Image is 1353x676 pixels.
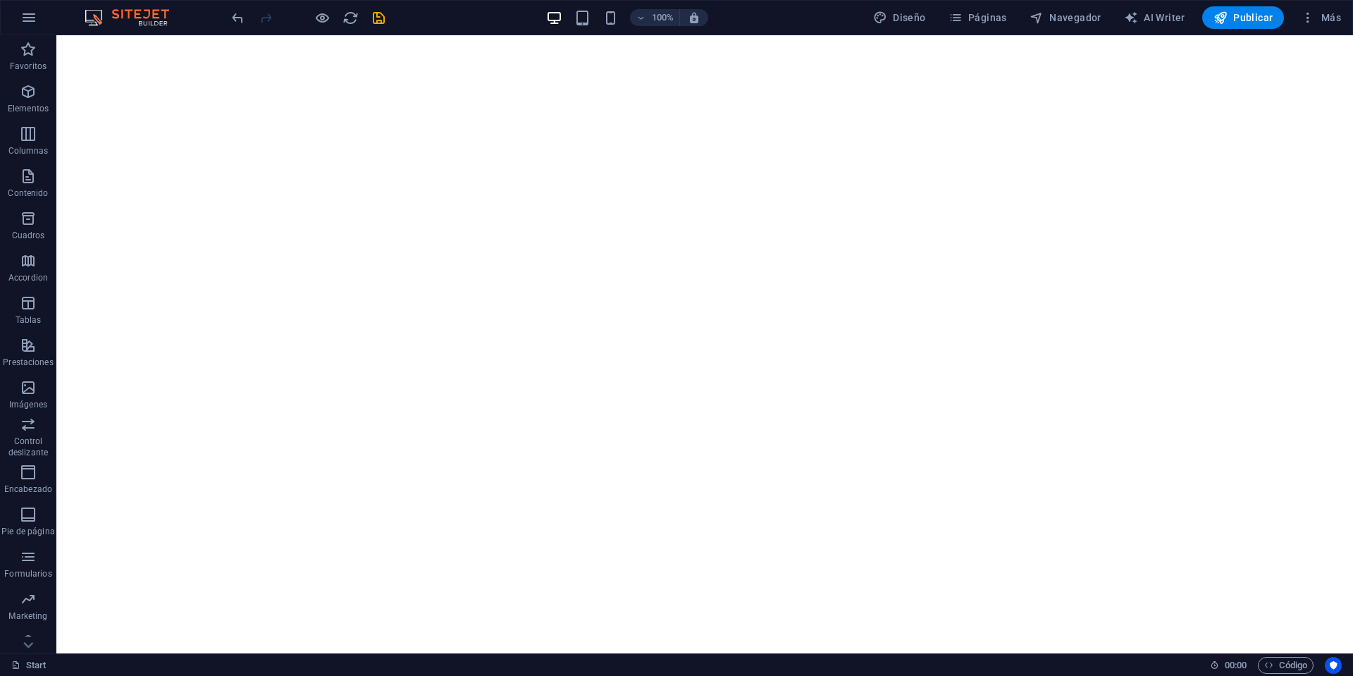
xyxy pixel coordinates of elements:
[1295,6,1347,29] button: Más
[16,314,42,326] p: Tablas
[1301,11,1341,25] span: Más
[688,11,700,24] i: Al redimensionar, ajustar el nivel de zoom automáticamente para ajustarse al dispositivo elegido.
[1202,6,1285,29] button: Publicar
[867,6,932,29] button: Diseño
[4,484,52,495] p: Encabezado
[1213,11,1273,25] span: Publicar
[8,188,48,199] p: Contenido
[1,526,54,537] p: Pie de página
[1264,657,1307,674] span: Código
[12,230,45,241] p: Cuadros
[229,9,246,26] button: undo
[949,11,1007,25] span: Páginas
[1124,11,1185,25] span: AI Writer
[4,568,51,579] p: Formularios
[1210,657,1247,674] h6: Tiempo de la sesión
[8,145,49,156] p: Columnas
[1030,11,1101,25] span: Navegador
[1225,657,1247,674] span: 00 00
[81,9,187,26] img: Editor Logo
[1325,657,1342,674] button: Usercentrics
[370,9,387,26] button: save
[371,10,387,26] i: Guardar (Ctrl+S)
[342,10,359,26] i: Volver a cargar página
[630,9,680,26] button: 100%
[1258,657,1314,674] button: Código
[873,11,926,25] span: Diseño
[1118,6,1191,29] button: AI Writer
[1024,6,1107,29] button: Navegador
[11,657,47,674] a: Haz clic para cancelar la selección y doble clic para abrir páginas
[651,9,674,26] h6: 100%
[1235,660,1237,670] span: :
[8,103,49,114] p: Elementos
[10,61,47,72] p: Favoritos
[3,357,53,368] p: Prestaciones
[943,6,1013,29] button: Páginas
[342,9,359,26] button: reload
[867,6,932,29] div: Diseño (Ctrl+Alt+Y)
[8,272,48,283] p: Accordion
[8,610,47,622] p: Marketing
[9,399,47,410] p: Imágenes
[314,9,330,26] button: Haz clic para salir del modo de previsualización y seguir editando
[230,10,246,26] i: Deshacer: Eliminar elementos (Ctrl+Z)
